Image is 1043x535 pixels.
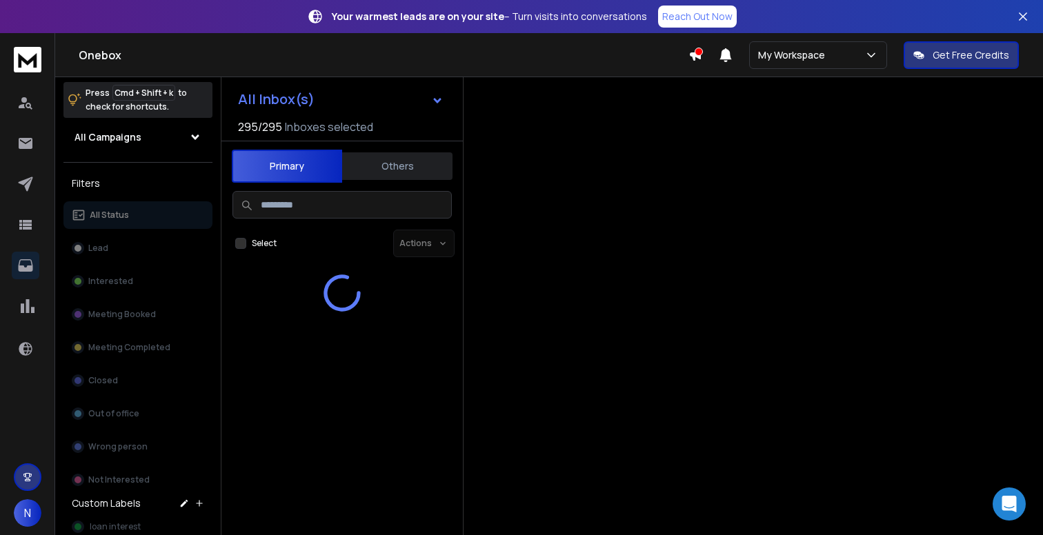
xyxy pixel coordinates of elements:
[285,119,373,135] h3: Inboxes selected
[227,85,455,113] button: All Inbox(s)
[74,130,141,144] h1: All Campaigns
[14,499,41,527] button: N
[238,92,315,106] h1: All Inbox(s)
[232,150,342,183] button: Primary
[662,10,733,23] p: Reach Out Now
[86,86,187,114] p: Press to check for shortcuts.
[332,10,647,23] p: – Turn visits into conversations
[238,119,282,135] span: 295 / 295
[63,174,212,193] h3: Filters
[332,10,504,23] strong: Your warmest leads are on your site
[904,41,1019,69] button: Get Free Credits
[993,487,1026,521] div: Open Intercom Messenger
[63,123,212,151] button: All Campaigns
[72,496,141,510] h3: Custom Labels
[658,6,737,28] a: Reach Out Now
[342,151,453,181] button: Others
[933,48,1009,62] p: Get Free Credits
[79,47,688,63] h1: Onebox
[758,48,831,62] p: My Workspace
[112,85,175,101] span: Cmd + Shift + k
[252,238,277,249] label: Select
[14,47,41,72] img: logo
